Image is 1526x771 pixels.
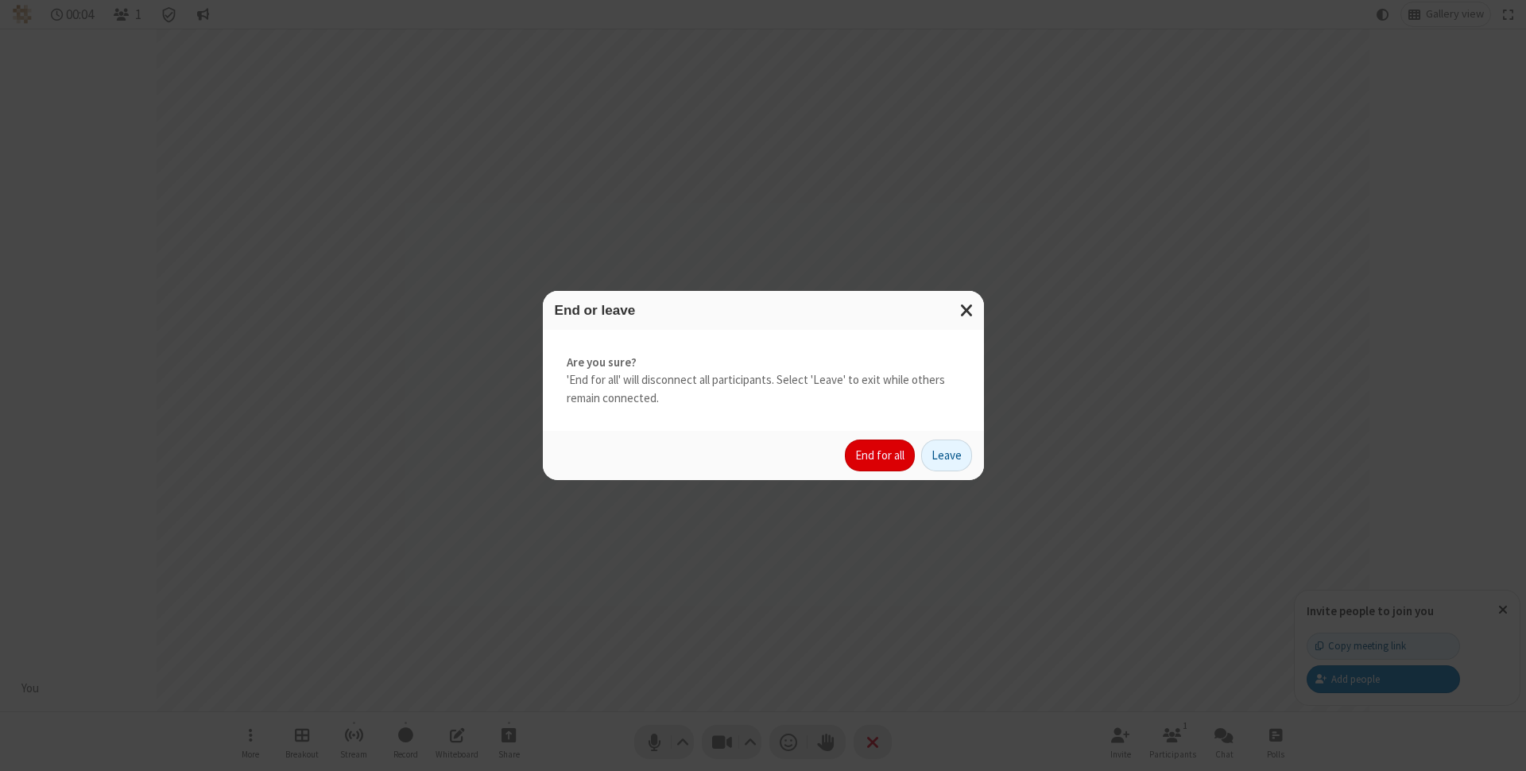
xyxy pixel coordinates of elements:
h3: End or leave [555,303,972,318]
button: End for all [845,440,915,471]
div: 'End for all' will disconnect all participants. Select 'Leave' to exit while others remain connec... [543,330,984,432]
button: Leave [921,440,972,471]
strong: Are you sure? [567,354,960,372]
button: Close modal [951,291,984,330]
